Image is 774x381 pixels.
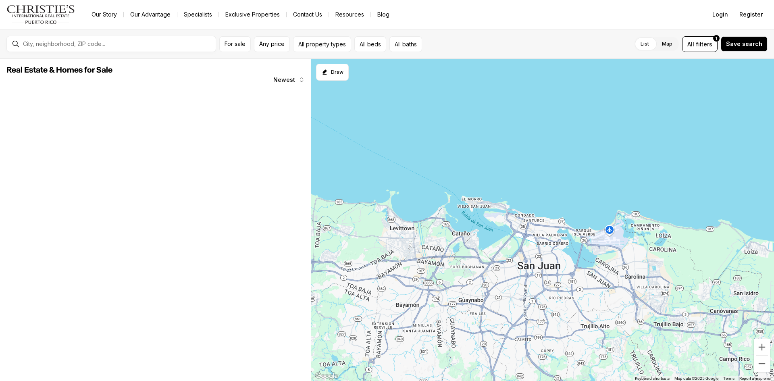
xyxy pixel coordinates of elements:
button: For sale [219,36,251,52]
span: Real Estate & Homes for Sale [6,66,112,74]
span: Save search [726,41,762,47]
a: Resources [329,9,370,20]
a: Specialists [177,9,218,20]
a: Exclusive Properties [219,9,286,20]
span: All [687,40,694,48]
span: For sale [225,41,246,47]
span: Any price [259,41,285,47]
img: logo [6,5,75,24]
label: List [634,37,655,51]
a: Our Advantage [124,9,177,20]
span: filters [696,40,712,48]
button: All property types [293,36,351,52]
a: Our Story [85,9,123,20]
button: Login [707,6,733,23]
button: All baths [389,36,422,52]
button: Register [734,6,768,23]
button: Contact Us [287,9,329,20]
label: Map [655,37,679,51]
span: Login [712,11,728,18]
button: All beds [354,36,386,52]
button: Save search [721,36,768,52]
button: Any price [254,36,290,52]
span: 1 [716,35,717,42]
span: Newest [273,77,295,83]
a: Blog [371,9,396,20]
button: Start drawing [316,64,349,81]
span: Register [739,11,763,18]
button: Allfilters1 [682,36,718,52]
button: Newest [268,72,310,88]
